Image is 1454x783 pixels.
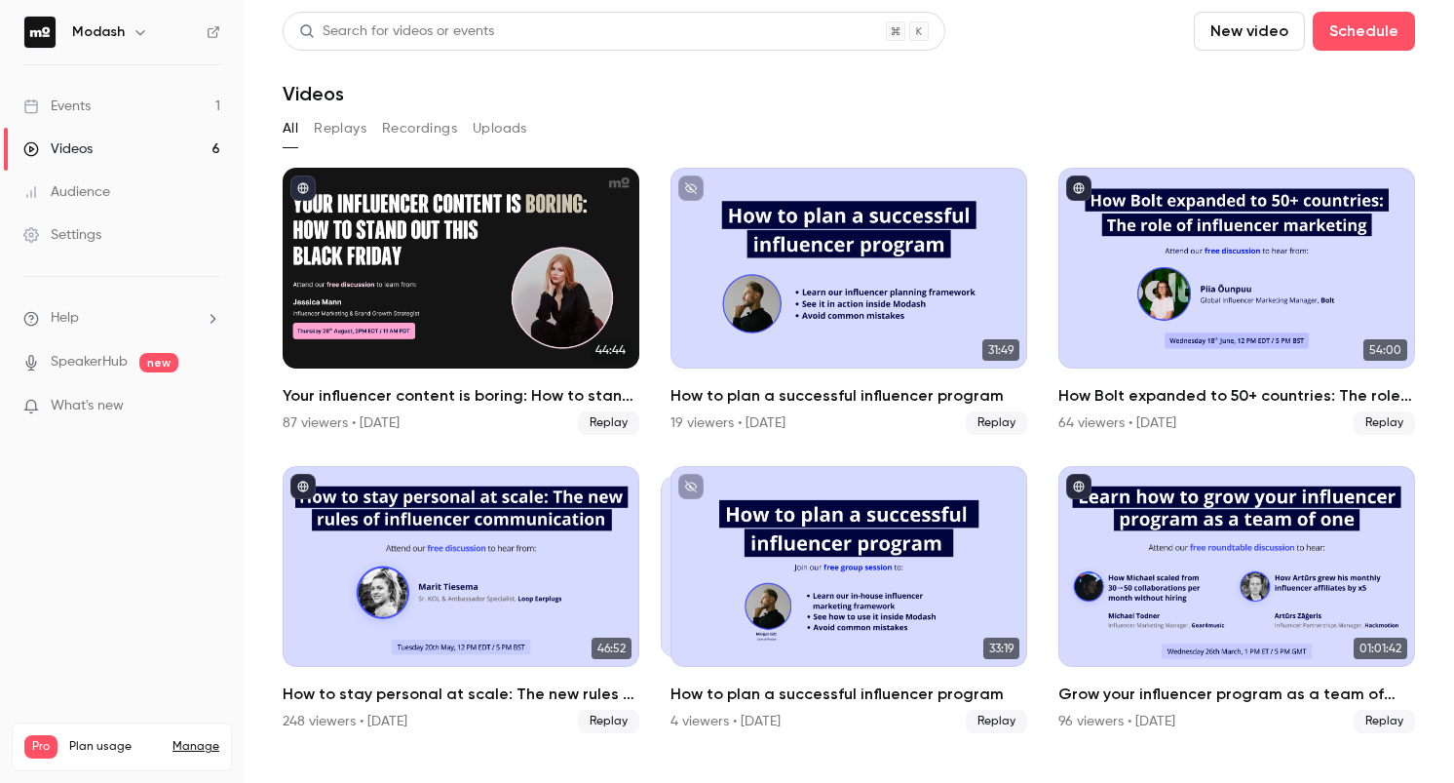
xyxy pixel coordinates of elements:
div: 4 viewers • [DATE] [670,712,781,731]
div: 19 viewers • [DATE] [670,413,785,433]
button: Schedule [1313,12,1415,51]
button: published [290,474,316,499]
section: Videos [283,12,1415,771]
a: 33:1933:19How to plan a successful influencer program4 viewers • [DATE]Replay [670,466,1027,733]
a: 31:49How to plan a successful influencer program19 viewers • [DATE]Replay [670,168,1027,435]
span: Replay [966,710,1027,733]
span: Replay [578,411,639,435]
img: Modash [24,17,56,48]
span: 44:44 [590,339,631,361]
h2: Grow your influencer program as a team of one [1058,683,1415,706]
button: All [283,113,298,144]
span: Plan usage [69,739,161,755]
div: 248 viewers • [DATE] [283,712,407,731]
button: unpublished [678,474,704,499]
button: published [1066,176,1091,201]
span: Pro [24,735,57,759]
button: Replays [314,113,366,144]
a: 54:00How Bolt expanded to 50+ countries: The role of influencer marketing64 viewers • [DATE]Replay [1058,168,1415,435]
span: 46:52 [592,638,631,659]
h2: How to plan a successful influencer program [670,683,1027,706]
span: Replay [966,411,1027,435]
button: published [290,176,316,201]
h2: How Bolt expanded to 50+ countries: The role of influencer marketing [1058,384,1415,408]
li: How to stay personal at scale: The new rules of influencer communication [283,466,639,733]
a: 46:52How to stay personal at scale: The new rules of influencer communication248 viewers • [DATE]... [283,466,639,733]
h2: Your influencer content is boring: How to stand out this [DATE][DATE] [283,384,639,408]
button: Uploads [473,113,527,144]
button: published [1066,474,1091,499]
li: help-dropdown-opener [23,308,220,329]
div: Audience [23,182,110,202]
li: How to plan a successful influencer program [670,466,1027,733]
div: 87 viewers • [DATE] [283,413,400,433]
a: Manage [172,739,219,755]
a: 01:01:42Grow your influencer program as a team of one96 viewers • [DATE]Replay [1058,466,1415,733]
li: Your influencer content is boring: How to stand out this Black Friday [283,168,639,435]
span: What's new [51,396,124,416]
span: 33:19 [983,638,1019,659]
span: 01:01:42 [1354,638,1407,659]
h2: How to stay personal at scale: The new rules of influencer communication [283,683,639,706]
div: 64 viewers • [DATE] [1058,413,1176,433]
button: New video [1194,12,1305,51]
button: Recordings [382,113,457,144]
div: Settings [23,225,101,245]
div: 96 viewers • [DATE] [1058,712,1175,731]
h6: Modash [72,22,125,42]
button: unpublished [678,176,704,201]
span: 54:00 [1363,339,1407,361]
a: 44:44Your influencer content is boring: How to stand out this [DATE][DATE]87 viewers • [DATE]Replay [283,168,639,435]
h2: How to plan a successful influencer program [670,384,1027,408]
ul: Videos [283,168,1415,733]
a: SpeakerHub [51,352,128,372]
span: Help [51,308,79,329]
div: Events [23,97,91,116]
span: 31:49 [982,339,1019,361]
li: How Bolt expanded to 50+ countries: The role of influencer marketing [1058,168,1415,435]
h1: Videos [283,82,344,105]
span: new [139,353,178,372]
li: How to plan a successful influencer program [670,168,1027,435]
span: Replay [578,710,639,733]
div: Search for videos or events [299,21,494,42]
span: Replay [1354,411,1415,435]
div: Videos [23,139,93,159]
span: Replay [1354,710,1415,733]
li: Grow your influencer program as a team of one [1058,466,1415,733]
